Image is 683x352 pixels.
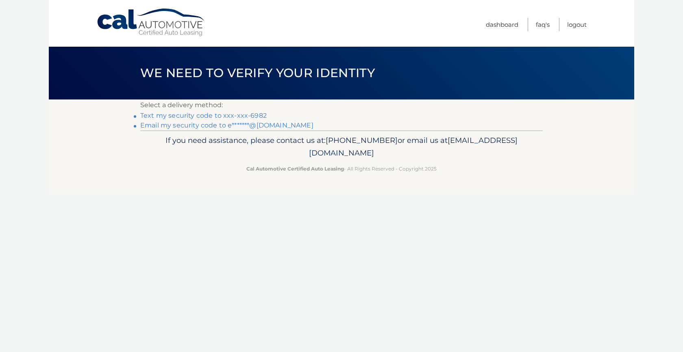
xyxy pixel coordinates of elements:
span: We need to verify your identity [140,65,375,80]
a: Dashboard [486,18,518,31]
a: Email my security code to e*******@[DOMAIN_NAME] [140,121,313,129]
strong: Cal Automotive Certified Auto Leasing [246,166,344,172]
a: Logout [567,18,587,31]
a: Text my security code to xxx-xxx-6982 [140,112,267,119]
p: - All Rights Reserved - Copyright 2025 [146,164,537,173]
span: [PHONE_NUMBER] [326,136,398,145]
a: Cal Automotive [96,8,206,37]
p: Select a delivery method: [140,99,543,111]
p: If you need assistance, please contact us at: or email us at [146,134,537,160]
a: FAQ's [536,18,550,31]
